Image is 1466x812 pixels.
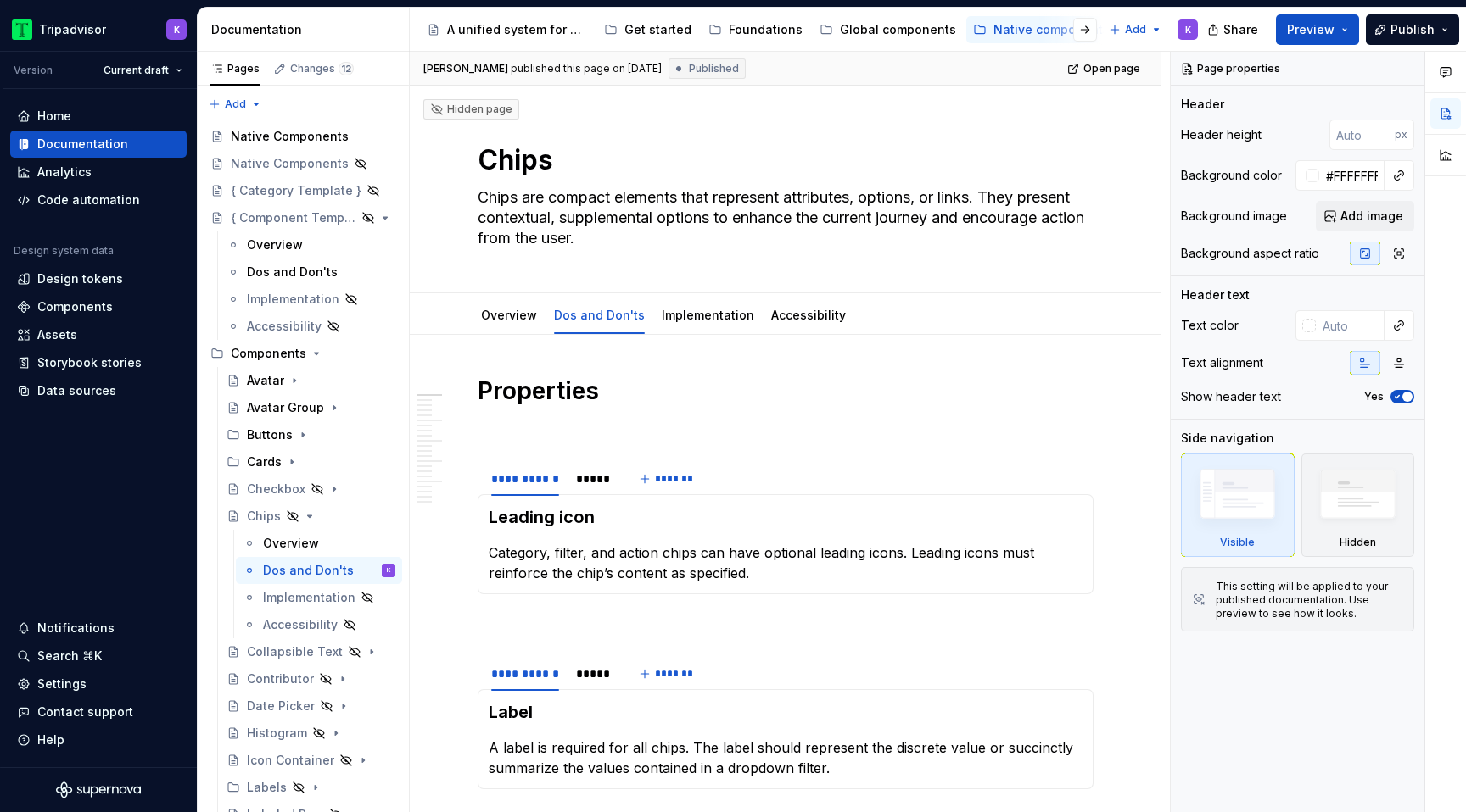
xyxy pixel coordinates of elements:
[1185,23,1191,36] div: K
[263,616,338,633] div: Accessibility
[1181,245,1319,262] div: Background aspect ratio
[1181,167,1282,184] div: Background color
[1181,354,1263,371] div: Text alignment
[174,23,180,36] div: K
[1366,14,1459,45] button: Publish
[247,779,287,796] div: Labels
[204,92,267,116] button: Add
[37,676,87,692] div: Settings
[420,13,1100,47] div: Page tree
[993,21,1110,38] div: Native components
[220,286,402,313] a: Implementation
[489,542,1083,583] p: Category, filter, and action chips can have optional leading icons. Leading icons must reinforce ...
[1104,18,1167,42] button: Add
[1340,208,1403,225] span: Add image
[220,774,402,801] div: Labels
[771,308,846,322] a: Accessibility
[204,204,402,231] a: { Component Template }
[729,21,803,38] div: Foundations
[420,16,594,43] a: A unified system for every journey.
[1287,21,1335,38] span: Preview
[104,64,169,77] span: Current draft
[14,244,114,258] div: Design system data
[1220,536,1255,549] div: Visible
[220,259,402,286] a: Dos and Don'ts
[10,293,187,320] a: Components
[624,21,691,38] div: Get started
[1083,62,1140,75] span: Open page
[1125,23,1146,36] span: Add
[37,731,64,748] div: Help
[37,354,142,371] div: Storybook stories
[220,638,402,665] a: Collapsible Text
[231,128,349,145] div: Native Components
[247,752,334,769] div: Icon Container
[220,448,402,476] div: Cards
[1181,96,1224,113] div: Header
[1301,453,1415,557] div: Hidden
[430,103,512,116] div: Hidden page
[10,726,187,754] button: Help
[12,19,32,40] img: 0ed0e8b8-9446-497d-bad0-376821b19aa5.png
[1329,120,1395,150] input: Auto
[204,177,402,204] a: { Category Template }
[339,62,354,75] span: 12
[247,698,315,715] div: Date Picker
[220,476,402,503] a: Checkbox
[489,700,1083,724] h3: Label
[14,64,53,77] div: Version
[225,97,246,111] span: Add
[547,297,652,332] div: Dos and Don'ts
[1364,390,1384,403] label: Yes
[247,508,281,525] div: Chips
[662,308,754,322] a: Implementation
[1181,208,1287,225] div: Background image
[10,642,187,670] button: Search ⌘K
[220,231,402,259] a: Overview
[247,318,322,335] div: Accessibility
[220,394,402,421] a: Avatar Group
[1181,126,1262,143] div: Header height
[220,665,402,692] a: Contributor
[204,150,402,177] a: Native Components
[37,648,102,665] div: Search ⌘K
[478,375,1094,406] h1: Properties
[220,747,402,774] a: Icon Container
[220,692,402,720] a: Date Picker
[1181,430,1274,447] div: Side navigation
[220,367,402,394] a: Avatar
[1316,310,1385,341] input: Auto
[220,313,402,340] a: Accessibility
[1390,21,1435,38] span: Publish
[10,698,187,726] button: Contact support
[387,562,391,579] div: K
[56,781,141,798] svg: Supernova Logo
[1319,160,1385,191] input: Auto
[247,399,324,416] div: Avatar Group
[37,298,113,315] div: Components
[37,192,140,209] div: Code automation
[689,62,739,75] span: Published
[236,557,402,584] a: Dos and Don'tsK
[247,372,284,389] div: Avatar
[1216,580,1403,620] div: This setting will be applied to your published documentation. Use preview to see how it looks.
[247,670,314,687] div: Contributor
[511,62,662,75] div: published this page on [DATE]
[37,620,115,637] div: Notifications
[1181,286,1250,303] div: Header text
[1276,14,1359,45] button: Preview
[1223,21,1258,38] span: Share
[247,643,343,660] div: Collapsible Text
[10,321,187,348] a: Assets
[220,503,402,530] a: Chips
[840,21,956,38] div: Global components
[236,584,402,611] a: Implementation
[1062,57,1148,81] a: Open page
[10,103,187,130] a: Home
[263,589,355,606] div: Implementation
[489,700,1083,778] section-item: Description
[474,140,1090,181] textarea: Chips
[290,62,354,75] div: Changes
[263,562,354,579] div: Dos and Don'ts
